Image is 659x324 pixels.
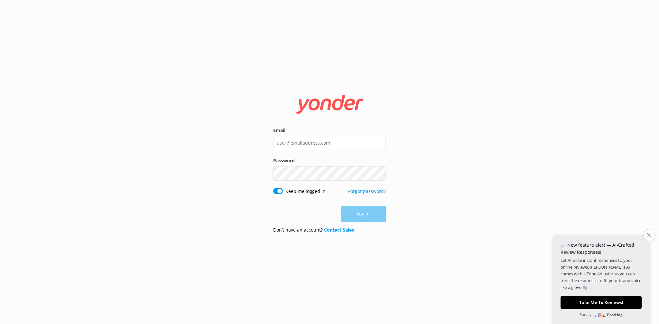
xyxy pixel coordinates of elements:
[348,188,386,194] a: Forgot password?
[285,188,326,195] label: Keep me logged in
[273,136,386,150] input: user@emailaddress.com
[324,227,354,233] a: Contact Sales
[373,167,386,180] button: Show password
[273,226,354,233] p: Don’t have an account?
[273,127,386,134] label: Email
[273,157,386,164] label: Password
